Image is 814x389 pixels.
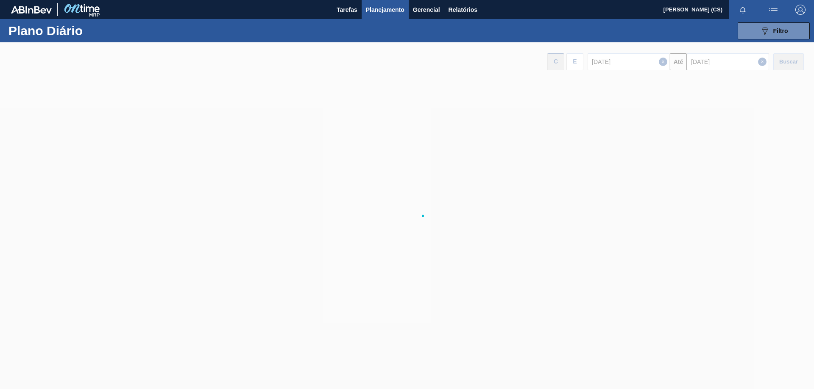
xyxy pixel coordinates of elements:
img: TNhmsLtSVTkK8tSr43FrP2fwEKptu5GPRR3wAAAABJRU5ErkJggg== [11,6,52,14]
span: Relatórios [449,5,477,15]
span: Gerencial [413,5,440,15]
span: Filtro [773,28,788,34]
span: Planejamento [366,5,404,15]
h1: Plano Diário [8,26,157,36]
img: userActions [768,5,778,15]
span: Tarefas [337,5,357,15]
button: Filtro [738,22,810,39]
img: Logout [795,5,806,15]
button: Notificações [729,4,756,16]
